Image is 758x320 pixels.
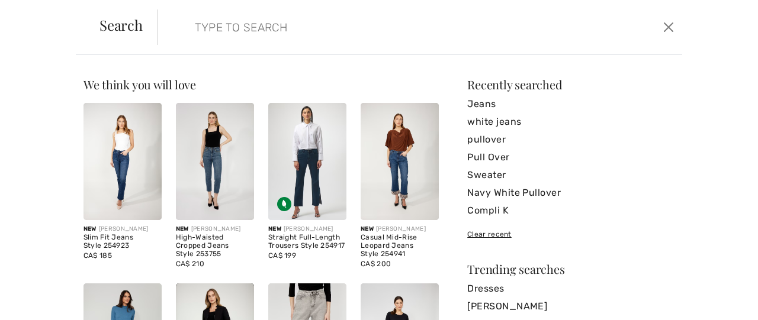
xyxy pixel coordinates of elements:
[467,166,675,184] a: Sweater
[268,251,296,260] span: CA$ 199
[83,251,112,260] span: CA$ 185
[99,18,143,32] span: Search
[361,234,439,258] div: Casual Mid-Rise Leopard Jeans Style 254941
[176,260,204,268] span: CA$ 210
[361,225,439,234] div: [PERSON_NAME]
[268,225,346,234] div: [PERSON_NAME]
[467,131,675,148] a: pullover
[83,76,196,92] span: We think you will love
[268,103,346,220] img: Straight Full-Length Trousers Style 254917. DARK DENIM BLUE
[361,225,374,232] span: New
[83,103,162,220] img: Slim Fit Jeans Style 254923. Blue
[467,280,675,298] a: Dresses
[277,197,291,211] img: Sustainable Fabric
[186,9,542,45] input: TYPE TO SEARCH
[83,225,97,232] span: New
[83,225,162,234] div: [PERSON_NAME]
[467,202,675,219] a: Compli K
[26,8,50,19] span: Chat
[176,225,189,232] span: New
[268,225,281,232] span: New
[176,103,254,220] img: High-Waisted Cropped Jeans Style 253755. Blue
[268,234,346,250] div: Straight Full-Length Trousers Style 254917
[361,260,391,268] span: CA$ 200
[83,234,162,250] div: Slim Fit Jeans Style 254923
[361,103,439,220] img: Casual Mid-Rise Leopard Jeans Style 254941. Blue
[467,148,675,166] a: Pull Over
[467,95,675,113] a: Jeans
[176,225,254,234] div: [PERSON_NAME]
[467,184,675,202] a: Navy White Pullover
[467,263,675,275] div: Trending searches
[176,234,254,258] div: High-Waisted Cropped Jeans Style 253755
[467,298,675,315] a: [PERSON_NAME]
[467,79,675,90] div: Recently searched
[467,113,675,131] a: white jeans
[660,18,677,37] button: Close
[467,229,675,240] div: Clear recent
